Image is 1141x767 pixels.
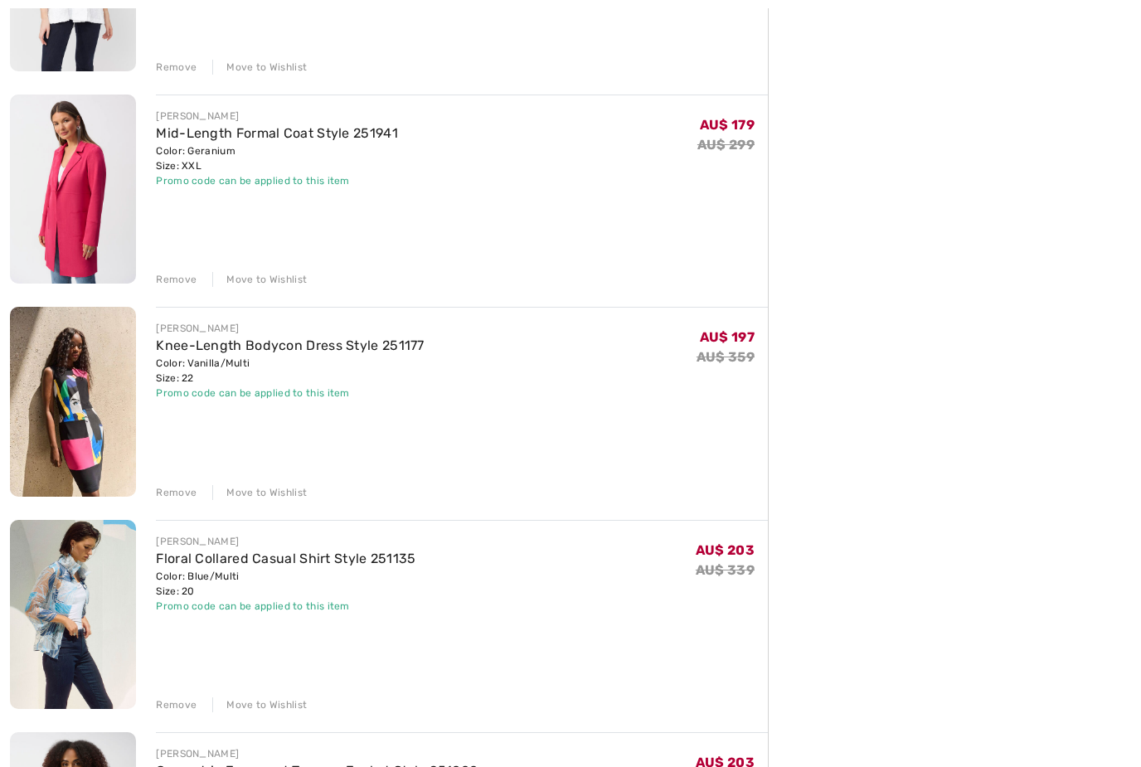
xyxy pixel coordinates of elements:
[156,599,415,614] div: Promo code can be applied to this item
[696,562,755,578] s: AU$ 339
[10,95,136,284] img: Mid-Length Formal Coat Style 251941
[697,349,755,365] s: AU$ 359
[697,137,755,153] s: AU$ 299
[700,117,755,133] span: AU$ 179
[700,329,755,345] span: AU$ 197
[156,569,415,599] div: Color: Blue/Multi Size: 20
[156,173,398,188] div: Promo code can be applied to this item
[156,272,197,287] div: Remove
[212,60,307,75] div: Move to Wishlist
[156,485,197,500] div: Remove
[156,551,415,566] a: Floral Collared Casual Shirt Style 251135
[156,697,197,712] div: Remove
[156,143,398,173] div: Color: Geranium Size: XXL
[212,485,307,500] div: Move to Wishlist
[156,125,398,141] a: Mid-Length Formal Coat Style 251941
[156,337,424,353] a: Knee-Length Bodycon Dress Style 251177
[212,697,307,712] div: Move to Wishlist
[156,386,424,400] div: Promo code can be applied to this item
[212,272,307,287] div: Move to Wishlist
[156,356,424,386] div: Color: Vanilla/Multi Size: 22
[156,321,424,336] div: [PERSON_NAME]
[156,534,415,549] div: [PERSON_NAME]
[156,746,478,761] div: [PERSON_NAME]
[10,520,136,709] img: Floral Collared Casual Shirt Style 251135
[156,109,398,124] div: [PERSON_NAME]
[10,307,136,496] img: Knee-Length Bodycon Dress Style 251177
[696,542,755,558] span: AU$ 203
[156,60,197,75] div: Remove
